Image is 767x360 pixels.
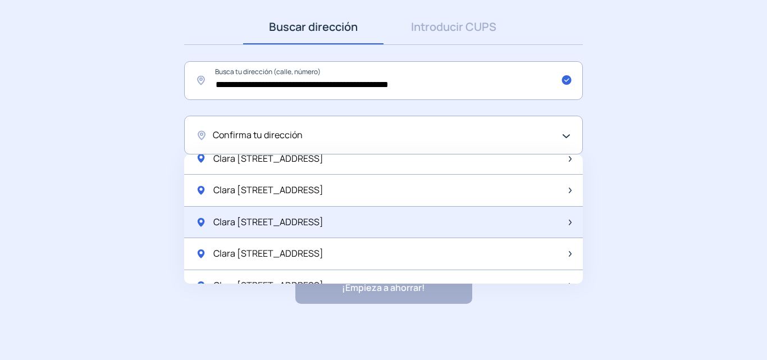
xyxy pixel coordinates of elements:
img: location-pin-green.svg [195,217,207,228]
img: location-pin-green.svg [195,185,207,196]
img: arrow-next-item.svg [569,188,572,193]
span: Clara [STREET_ADDRESS] [213,152,323,166]
img: arrow-next-item.svg [569,220,572,225]
a: Buscar dirección [243,10,383,44]
span: Clara [STREET_ADDRESS] [213,279,323,293]
img: arrow-next-item.svg [569,283,572,289]
span: Clara [STREET_ADDRESS] [213,183,323,198]
img: location-pin-green.svg [195,248,207,259]
img: arrow-next-item.svg [569,156,572,162]
span: Confirma tu dirección [213,128,303,143]
img: location-pin-green.svg [195,153,207,164]
span: Clara [STREET_ADDRESS] [213,215,323,230]
img: arrow-next-item.svg [569,251,572,257]
img: location-pin-green.svg [195,280,207,291]
a: Introducir CUPS [383,10,524,44]
span: Clara [STREET_ADDRESS] [213,247,323,261]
